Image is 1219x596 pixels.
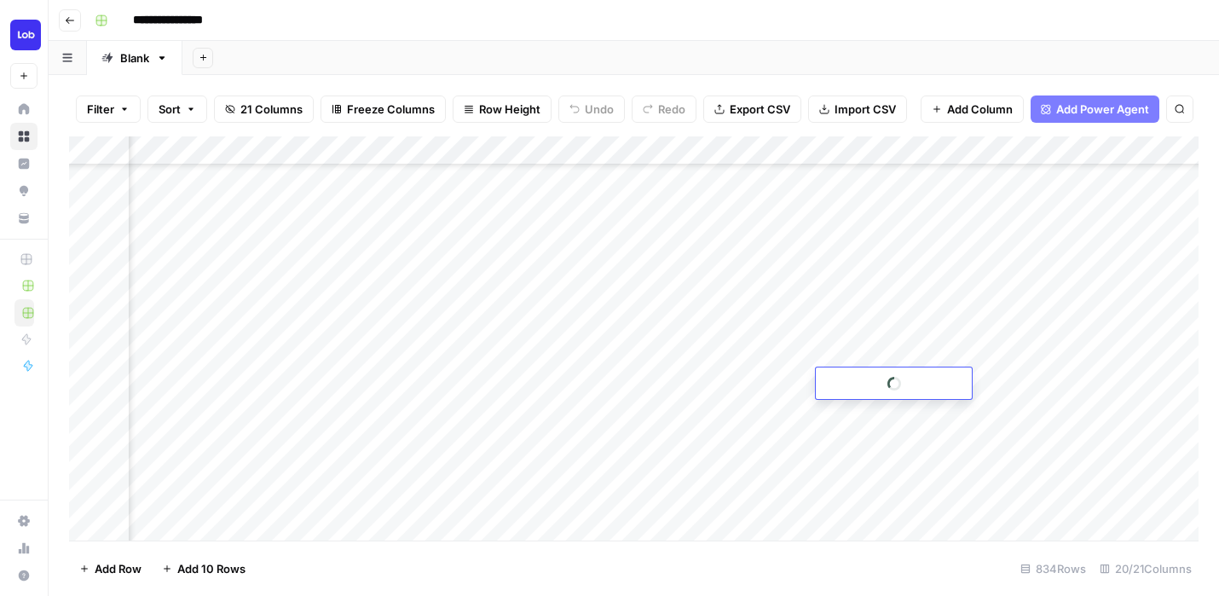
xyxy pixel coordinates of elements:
div: 20/21 Columns [1093,555,1199,582]
span: 21 Columns [240,101,303,118]
a: Insights [10,150,38,177]
span: Row Height [479,101,540,118]
button: Row Height [453,95,552,123]
span: Add Power Agent [1056,101,1149,118]
span: Add Row [95,560,142,577]
a: Blank [87,41,182,75]
a: Usage [10,535,38,562]
button: Undo [558,95,625,123]
a: Browse [10,123,38,150]
button: Add Row [69,555,152,582]
span: Undo [585,101,614,118]
button: Help + Support [10,562,38,589]
span: Sort [159,101,181,118]
span: Freeze Columns [347,101,435,118]
a: Your Data [10,205,38,232]
span: Redo [658,101,685,118]
button: Freeze Columns [321,95,446,123]
span: Add Column [947,101,1013,118]
span: Export CSV [730,101,790,118]
button: 21 Columns [214,95,314,123]
button: Add Column [921,95,1024,123]
span: Filter [87,101,114,118]
button: Filter [76,95,141,123]
div: 834 Rows [1014,555,1093,582]
button: Add 10 Rows [152,555,256,582]
div: Blank [120,49,149,67]
button: Redo [632,95,696,123]
span: Add 10 Rows [177,560,246,577]
a: Settings [10,507,38,535]
button: Sort [147,95,207,123]
button: Import CSV [808,95,907,123]
a: Home [10,95,38,123]
a: Opportunities [10,177,38,205]
button: Add Power Agent [1031,95,1159,123]
button: Export CSV [703,95,801,123]
button: Workspace: Lob [10,14,38,56]
span: Import CSV [835,101,896,118]
img: Lob Logo [10,20,41,50]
